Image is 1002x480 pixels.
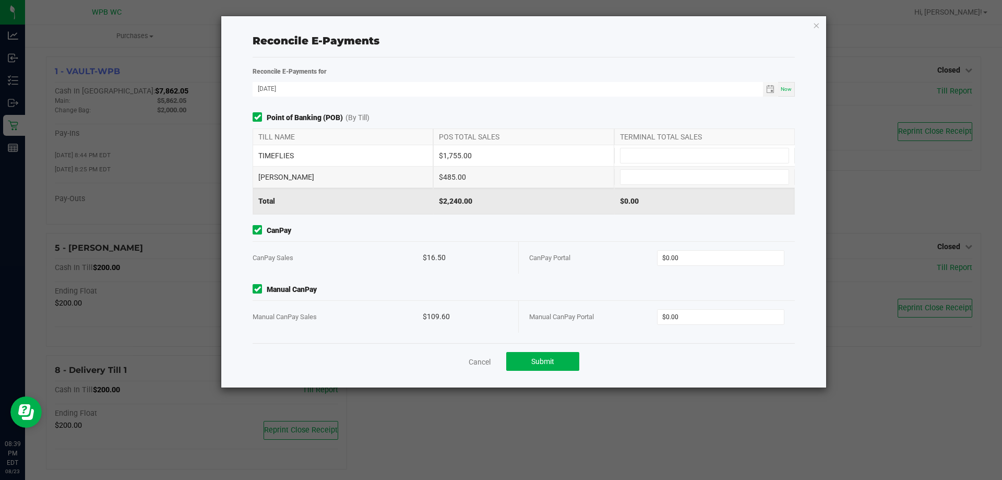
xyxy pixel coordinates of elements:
span: CanPay Portal [529,254,570,262]
div: $0.00 [614,188,795,214]
strong: Reconcile E-Payments for [253,68,327,75]
strong: Point of Banking (POB) [267,112,343,123]
div: TILL NAME [253,129,433,145]
form-toggle: Include in reconciliation [253,225,267,236]
div: POS TOTAL SALES [433,129,614,145]
button: Submit [506,352,579,371]
div: TERMINAL TOTAL SALES [614,129,795,145]
a: Cancel [469,357,491,367]
div: $1,755.00 [433,145,614,166]
div: $485.00 [433,167,614,188]
div: TIMEFLIES [253,145,433,166]
div: $2,240.00 [433,188,614,214]
div: Reconcile E-Payments [253,33,795,49]
iframe: Resource center [10,396,42,428]
span: Toggle calendar [763,82,778,97]
span: CanPay Sales [253,254,293,262]
strong: Manual CanPay [267,284,317,295]
div: $109.60 [423,301,508,333]
div: Total [253,188,433,214]
span: Manual CanPay Sales [253,313,317,321]
span: Manual CanPay Portal [529,313,594,321]
form-toggle: Include in reconciliation [253,284,267,295]
span: Submit [531,357,554,366]
div: [PERSON_NAME] [253,167,433,188]
span: (By Till) [345,112,369,123]
strong: CanPay [267,225,291,236]
span: Now [781,86,792,92]
div: $16.50 [423,242,508,274]
input: Date [253,82,763,95]
form-toggle: Include in reconciliation [253,112,267,123]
